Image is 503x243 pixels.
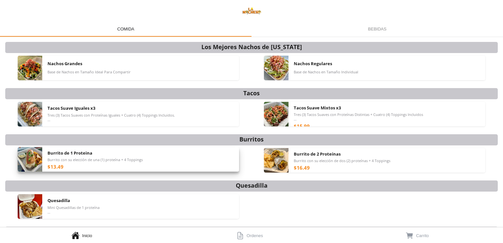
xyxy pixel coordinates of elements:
div: $16.49 [294,164,310,171]
span: Burrito de 2 Proteínas [294,151,341,157]
span: Inicio [82,233,92,238]
div: Tacos [243,89,260,97]
span: Nachos Grandes [47,61,82,66]
div: Los Mejores Nachos de [US_STATE] [201,43,302,51]
a: Ordenes [168,227,335,243]
button:  [405,231,414,240]
span: Tacos Suave Mixtos x3 [294,105,341,111]
span: Tres (3) Tacos Suaves con Proteínas Iguales + Cuatro (4) Toppings Incluidos. *Toppings Serán Igua... [47,113,175,122]
span: Nachos Regulares [294,61,332,66]
div: Burritos [239,135,264,143]
button:  [236,231,244,240]
span: Burrito con su elección de dos (2) proteínas + 4 Toppings [294,159,390,163]
span: Base de Nachos en Tamaño Individual [294,70,358,74]
span: Tacos Suave Iguales x3 [47,105,95,111]
span: Tres (3) Tacos Suaves con Proteínas Distintas + Cuatro (4) Toppings Incluidos *Toppings Serán Igu... [294,112,423,121]
span: Mini Quesadillas de 1 proteína Toppings Salen Aparte [47,205,100,215]
div: $15.99 [294,123,310,129]
div: $13.49 [47,163,64,170]
span: Burrito con su elección de una (1) proteína + 4 Toppings [47,158,143,162]
div: Quesadilla [236,181,268,190]
a: Carrito [335,227,503,243]
span: Burrito de 1 Proteina [47,150,92,156]
span: Quesadilla [47,197,70,203]
span: Base de Nachos en Tamaño Ideal Para Compartir [47,70,131,74]
span: Ordenes [247,233,263,238]
span: Carrito [416,233,429,238]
